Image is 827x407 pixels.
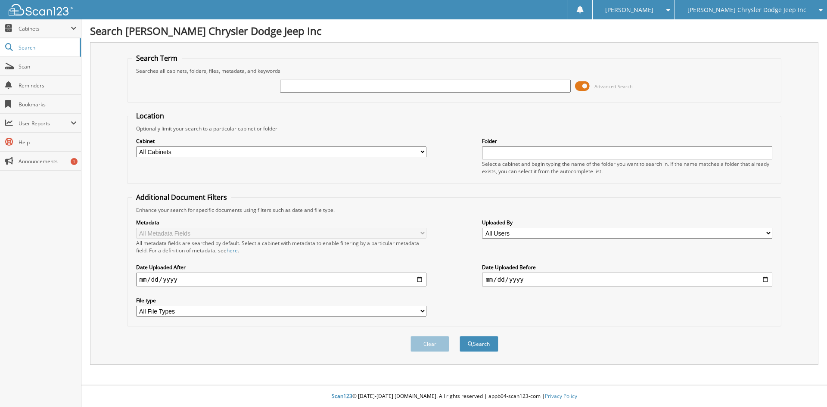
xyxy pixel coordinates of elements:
[332,392,352,400] span: Scan123
[605,7,653,12] span: [PERSON_NAME]
[81,386,827,407] div: © [DATE]-[DATE] [DOMAIN_NAME]. All rights reserved | appb04-scan123-com |
[482,219,772,226] label: Uploaded By
[132,111,168,121] legend: Location
[9,4,73,16] img: scan123-logo-white.svg
[687,7,806,12] span: [PERSON_NAME] Chrysler Dodge Jeep Inc
[136,239,426,254] div: All metadata fields are searched by default. Select a cabinet with metadata to enable filtering b...
[136,264,426,271] label: Date Uploaded After
[482,264,772,271] label: Date Uploaded Before
[90,24,818,38] h1: Search [PERSON_NAME] Chrysler Dodge Jeep Inc
[410,336,449,352] button: Clear
[482,137,772,145] label: Folder
[19,25,71,32] span: Cabinets
[136,219,426,226] label: Metadata
[132,206,777,214] div: Enhance your search for specific documents using filters such as date and file type.
[71,158,78,165] div: 1
[19,158,77,165] span: Announcements
[594,83,633,90] span: Advanced Search
[460,336,498,352] button: Search
[136,297,426,304] label: File type
[19,101,77,108] span: Bookmarks
[19,120,71,127] span: User Reports
[19,63,77,70] span: Scan
[19,44,75,51] span: Search
[136,273,426,286] input: start
[19,82,77,89] span: Reminders
[545,392,577,400] a: Privacy Policy
[136,137,426,145] label: Cabinet
[482,160,772,175] div: Select a cabinet and begin typing the name of the folder you want to search in. If the name match...
[132,193,231,202] legend: Additional Document Filters
[132,125,777,132] div: Optionally limit your search to a particular cabinet or folder
[19,139,77,146] span: Help
[132,67,777,75] div: Searches all cabinets, folders, files, metadata, and keywords
[482,273,772,286] input: end
[132,53,182,63] legend: Search Term
[227,247,238,254] a: here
